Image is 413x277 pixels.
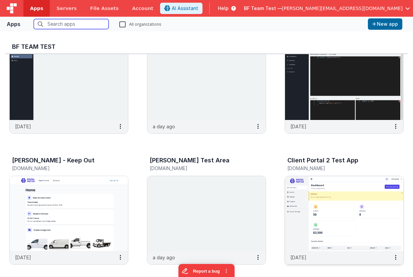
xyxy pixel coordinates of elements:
[244,5,282,12] span: BF Team Test —
[119,21,161,27] label: All organizations
[12,43,401,50] h3: BF Team Test
[7,20,20,28] div: Apps
[34,19,109,29] input: Search apps
[218,5,229,12] span: Help
[12,157,95,164] h3: [PERSON_NAME] - Keep Out
[160,3,202,14] button: AI Assistant
[290,254,306,261] p: [DATE]
[56,5,77,12] span: Servers
[368,18,402,30] button: New app
[15,254,31,261] p: [DATE]
[287,157,358,164] h3: Client Portal 2 Test App
[12,166,112,171] h5: [DOMAIN_NAME]
[172,5,198,12] span: AI Assistant
[15,123,31,130] p: [DATE]
[287,166,387,171] h5: [DOMAIN_NAME]
[90,5,119,12] span: File Assets
[244,5,410,12] button: BF Team Test — [PERSON_NAME][EMAIL_ADDRESS][DOMAIN_NAME]
[290,123,306,130] p: [DATE]
[30,5,43,12] span: Apps
[153,123,175,130] p: a day ago
[282,5,403,12] span: [PERSON_NAME][EMAIL_ADDRESS][DOMAIN_NAME]
[150,157,230,164] h3: [PERSON_NAME] Test Area
[150,166,249,171] h5: [DOMAIN_NAME]
[153,254,175,261] p: a day ago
